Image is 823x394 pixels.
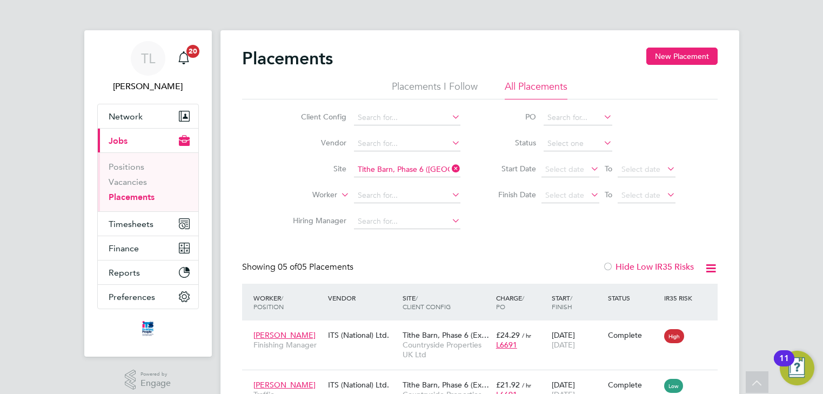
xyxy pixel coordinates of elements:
span: / Position [253,293,284,311]
a: Placements [109,192,155,202]
span: / Client Config [403,293,451,311]
span: To [601,188,615,202]
a: Vacancies [109,177,147,187]
span: Select date [545,164,584,174]
span: 05 of [278,262,297,272]
button: New Placement [646,48,718,65]
span: L6691 [496,340,517,350]
div: IR35 Risk [661,288,699,308]
li: All Placements [505,80,567,99]
span: Network [109,111,143,122]
div: Vendor [325,288,400,308]
div: Showing [242,262,356,273]
span: Finishing Manager [253,340,323,350]
input: Search for... [354,188,460,203]
span: Countryside Properties UK Ltd [403,340,491,359]
div: 11 [779,358,789,372]
span: / hr [522,381,531,389]
input: Search for... [354,214,460,229]
a: Go to home page [97,320,199,337]
label: Hide Low IR35 Risks [603,262,694,272]
img: itsconstruction-logo-retina.png [140,320,155,337]
span: [PERSON_NAME] [253,330,316,340]
div: Status [605,288,661,308]
span: TL [141,51,155,65]
button: Timesheets [98,212,198,236]
span: Select date [621,164,660,174]
a: [PERSON_NAME]Traffic [PERSON_NAME] (CPCS) (Zone 4)ITS (National) Ltd.Tithe Barn, Phase 6 (Ex…Coun... [251,374,718,383]
button: Jobs [98,129,198,152]
span: Reports [109,268,140,278]
div: Complete [608,330,659,340]
a: Positions [109,162,144,172]
span: 05 Placements [278,262,353,272]
input: Select one [544,136,612,151]
span: Jobs [109,136,128,146]
label: Vendor [284,138,346,148]
button: Finance [98,236,198,260]
span: Tithe Barn, Phase 6 (Ex… [403,380,489,390]
div: [DATE] [549,325,605,355]
a: TL[PERSON_NAME] [97,41,199,93]
div: ITS (National) Ltd. [325,325,400,345]
span: / Finish [552,293,572,311]
span: £24.29 [496,330,520,340]
input: Search for... [354,110,460,125]
span: Preferences [109,292,155,302]
button: Open Resource Center, 11 new notifications [780,351,814,385]
div: Start [549,288,605,316]
label: Status [487,138,536,148]
label: Hiring Manager [284,216,346,225]
div: Charge [493,288,550,316]
div: Complete [608,380,659,390]
span: Powered by [140,370,171,379]
span: Low [664,379,683,393]
span: Timesheets [109,219,153,229]
label: Site [284,164,346,173]
input: Search for... [354,162,460,177]
span: Select date [621,190,660,200]
div: Worker [251,288,325,316]
input: Search for... [354,136,460,151]
span: Engage [140,379,171,388]
label: PO [487,112,536,122]
span: To [601,162,615,176]
span: Finance [109,243,139,253]
div: Site [400,288,493,316]
h2: Placements [242,48,333,69]
span: Tithe Barn, Phase 6 (Ex… [403,330,489,340]
span: / PO [496,293,524,311]
span: / hr [522,331,531,339]
a: Powered byEngage [125,370,171,390]
span: [PERSON_NAME] [253,380,316,390]
span: 20 [186,45,199,58]
label: Client Config [284,112,346,122]
button: Network [98,104,198,128]
span: £21.92 [496,380,520,390]
label: Start Date [487,164,536,173]
label: Finish Date [487,190,536,199]
a: 20 [173,41,195,76]
button: Preferences [98,285,198,309]
a: [PERSON_NAME]Finishing ManagerITS (National) Ltd.Tithe Barn, Phase 6 (Ex…Countryside Properties U... [251,324,718,333]
div: Jobs [98,152,198,211]
button: Reports [98,261,198,284]
span: High [664,329,684,343]
li: Placements I Follow [392,80,478,99]
span: Select date [545,190,584,200]
span: [DATE] [552,340,575,350]
nav: Main navigation [84,30,212,357]
label: Worker [275,190,337,201]
input: Search for... [544,110,612,125]
span: Tim Lerwill [97,80,199,93]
